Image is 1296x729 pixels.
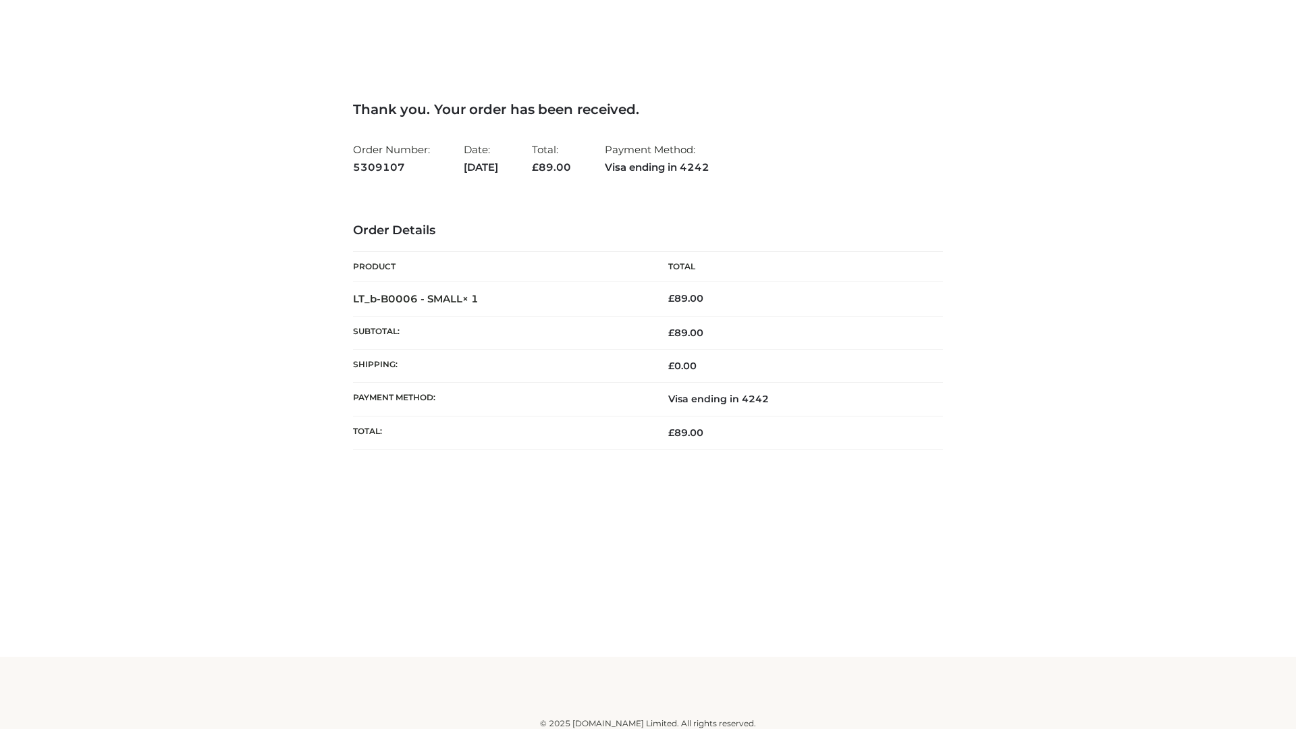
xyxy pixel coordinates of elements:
strong: LT_b-B0006 - SMALL [353,292,479,305]
th: Subtotal: [353,316,648,349]
bdi: 89.00 [668,292,703,304]
h3: Thank you. Your order has been received. [353,101,943,117]
strong: Visa ending in 4242 [605,159,709,176]
li: Order Number: [353,138,430,179]
th: Total [648,252,943,282]
li: Date: [464,138,498,179]
th: Product [353,252,648,282]
span: £ [532,161,539,173]
strong: × 1 [462,292,479,305]
li: Total: [532,138,571,179]
span: £ [668,360,674,372]
th: Shipping: [353,350,648,383]
span: £ [668,327,674,339]
th: Total: [353,416,648,449]
span: £ [668,292,674,304]
h3: Order Details [353,223,943,238]
bdi: 0.00 [668,360,697,372]
li: Payment Method: [605,138,709,179]
th: Payment method: [353,383,648,416]
strong: [DATE] [464,159,498,176]
span: 89.00 [668,427,703,439]
span: 89.00 [532,161,571,173]
span: 89.00 [668,327,703,339]
td: Visa ending in 4242 [648,383,943,416]
strong: 5309107 [353,159,430,176]
span: £ [668,427,674,439]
